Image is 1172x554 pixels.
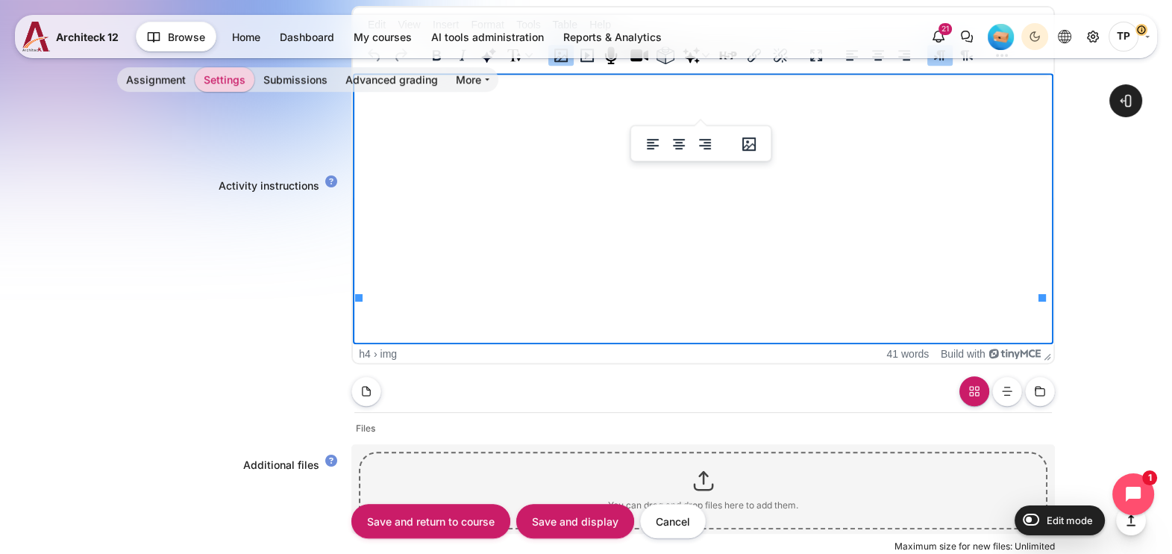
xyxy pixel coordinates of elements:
button: Align left [640,134,665,155]
a: Level #1 [982,23,1020,50]
div: h4 [359,348,371,360]
span: Architeck 12 [56,29,119,45]
img: A12 [22,22,50,52]
button: Languages [1051,23,1078,50]
button: Align right [692,134,718,155]
a: Help [322,456,340,468]
div: img [380,348,398,360]
button: Go to top [1116,505,1146,535]
a: Assignment [117,67,195,92]
p: You may use any device — laptop, smartphone, or tablet. Vertical or horizontal orientation is acc... [6,140,695,211]
div: You can drag and drop files here to add them. [608,499,798,512]
label: Activity instructions [219,179,319,192]
div: › [374,348,377,360]
span: Edit mode [1047,514,1093,526]
img: Level #1 [988,24,1014,50]
a: My courses [345,25,421,49]
a: More [447,67,498,92]
div: Press the Up and Down arrow keys to resize the editor. [1044,347,1051,361]
span: Maximum size for new files: Unlimited [894,541,1055,552]
a: Submissions [254,67,336,92]
a: Dashboard [271,25,343,49]
span: Thanyaphon Pongpaichet [1109,22,1138,52]
button: 41 words [886,348,929,360]
input: Save and display [516,504,634,538]
a: https://vimeo.com/820442670/cdfdf3c1b1 [6,65,155,78]
a: AI tools administration [422,25,553,49]
a: Build with TinyMCE [941,348,1041,360]
button: Align centre [666,134,692,155]
a: Advanced grading [336,67,447,92]
button: Image [736,134,762,155]
a: A12 A12 Architeck 12 [22,22,125,52]
button: Light Mode Dark Mode [1021,23,1048,50]
button: There are 0 unread conversations [953,23,980,50]
p: and be considered for a Top Story feature during the graduation session. Complete this along with... [6,10,695,63]
i: Help with Additional files [325,456,337,468]
button: Browse [136,22,216,52]
i: Help with Activity instructions [325,177,337,189]
a: Site administration [1079,23,1106,50]
a: Home [223,25,269,49]
div: Show notification window with 21 new notifications [925,23,952,50]
a: Settings [195,67,254,92]
p: Additional files [243,458,319,471]
strong: ❓ How to Submit Your 2-Minute Impact Story [6,119,265,132]
span: Browse [168,29,205,45]
a: User menu [1109,22,1150,52]
strong: 2.Submit your video [6,225,120,238]
div: Dark Mode [1024,25,1046,48]
div: Level #1 [988,23,1014,50]
a: Reports & Analytics [554,25,671,49]
input: Save and return to course [351,504,510,538]
strong: 1. Record your video [6,142,124,155]
input: Cancel [640,504,706,538]
span: . [222,243,225,256]
a: Help [322,177,340,189]
div: 21 [938,23,952,35]
a: Files [356,422,375,435]
p: Scroll down and click Then drag and drop your video, or upload from your computer. [6,223,695,259]
strong: Record a 2-minute video telling your STAR story to inspire others [118,12,489,25]
iframe: Rich text area [353,73,1053,344]
span: "Add submission" [117,243,222,256]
